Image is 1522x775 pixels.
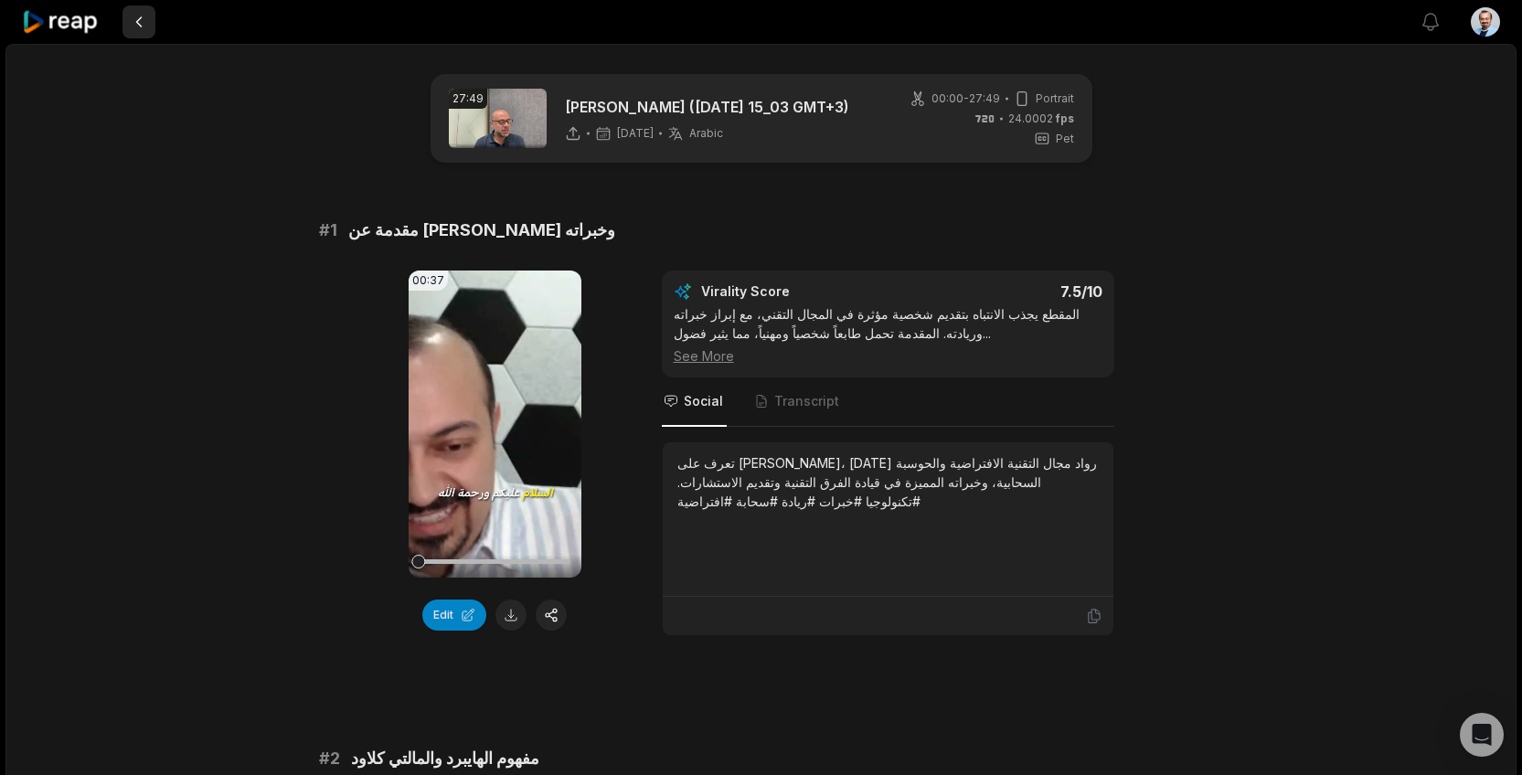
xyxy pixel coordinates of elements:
[1460,713,1504,757] div: Open Intercom Messenger
[449,89,487,109] div: 27:49
[701,282,898,301] div: Virality Score
[674,304,1102,366] div: المقطع يجذب الانتباه بتقديم شخصية مؤثرة في المجال التقني، مع إبراز خبراته وريادته. المقدمة تحمل ط...
[422,600,486,631] button: Edit
[674,346,1102,366] div: See More
[774,392,839,410] span: Transcript
[409,271,581,578] video: Your browser does not support mp4 format.
[565,96,849,118] p: [PERSON_NAME] ([DATE] 15_03 GMT+3)
[617,126,654,141] span: [DATE]
[351,746,539,771] span: مفهوم الهايبرد والمالتي كلاود
[689,126,723,141] span: Arabic
[684,392,723,410] span: Social
[1008,111,1074,127] span: 24.0002
[906,282,1102,301] div: 7.5 /10
[319,746,340,771] span: # 2
[1056,111,1074,125] span: fps
[348,218,615,243] span: مقدمة عن [PERSON_NAME] وخبراته
[662,377,1114,427] nav: Tabs
[1036,90,1074,107] span: Portrait
[1056,131,1074,147] span: Pet
[931,90,1000,107] span: 00:00 - 27:49
[319,218,337,243] span: # 1
[677,453,1099,511] div: تعرف على [PERSON_NAME]، [DATE] رواد مجال التقنية الافتراضية والحوسبة السحابية، وخبراته المميزة في...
